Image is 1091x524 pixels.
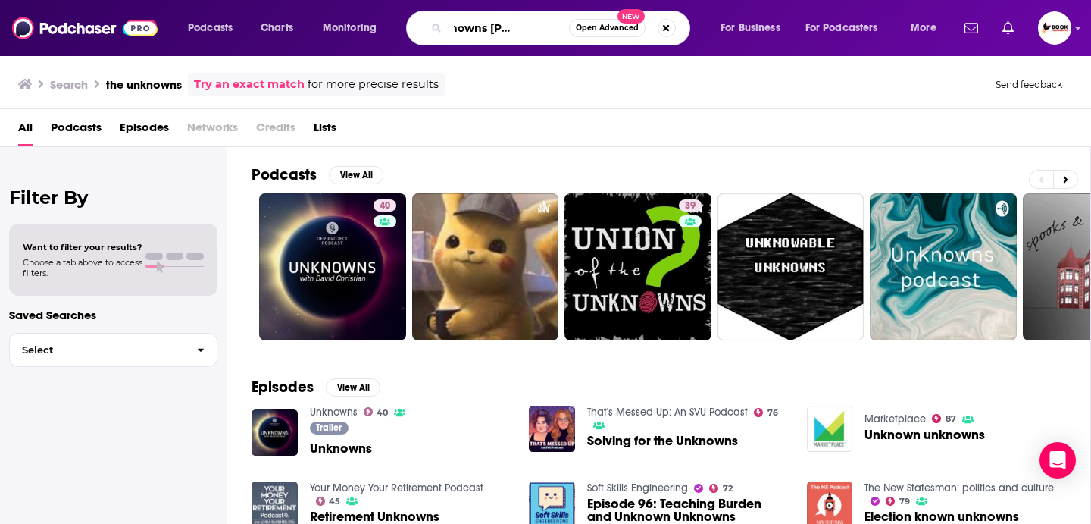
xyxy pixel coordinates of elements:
img: User Profile [1038,11,1071,45]
a: Election known unknowns [864,510,1019,523]
button: open menu [900,16,955,40]
img: Unknowns [252,409,298,456]
a: Unknowns [310,406,358,419]
button: Show profile menu [1038,11,1071,45]
img: Unknown unknowns [807,406,853,452]
span: New [617,9,645,24]
span: 45 [329,498,340,505]
span: Logged in as BookLaunchers [1038,11,1071,45]
a: Try an exact match [194,76,305,93]
button: open menu [710,16,799,40]
a: Solving for the Unknowns [587,435,738,447]
a: 76 [754,408,778,417]
img: Solving for the Unknowns [529,406,575,452]
span: Charts [261,17,293,39]
a: EpisodesView All [252,378,380,397]
a: 39 [679,199,702,212]
span: Credits [256,115,295,146]
a: The New Statesman: politics and culture [864,482,1054,494]
span: Networks [187,115,238,146]
span: 79 [899,498,910,505]
a: 45 [316,497,341,506]
span: For Business [721,17,780,39]
a: Soft Skills Engineering [587,482,688,494]
span: 72 [723,485,733,492]
span: Open Advanced [576,24,639,32]
span: Choose a tab above to access filters. [23,257,142,278]
span: 40 [377,409,388,416]
input: Search podcasts, credits, & more... [448,16,569,40]
h3: Search [50,77,88,92]
p: Saved Searches [9,308,217,322]
div: Search podcasts, credits, & more... [420,11,705,45]
a: That's Messed Up: An SVU Podcast [587,406,748,419]
h3: the unknowns [106,77,182,92]
span: 87 [946,416,956,422]
div: Open Intercom Messenger [1039,442,1076,479]
a: Episodes [120,115,169,146]
button: Open AdvancedNew [569,19,646,37]
span: 76 [767,409,778,416]
a: Lists [314,115,336,146]
a: Retirement Unknowns [310,510,439,523]
span: for more precise results [308,76,439,93]
span: Podcasts [188,17,233,39]
a: 40 [364,407,389,416]
a: Unknowns [310,442,372,455]
span: Trailer [316,423,342,432]
span: More [911,17,936,39]
button: Send feedback [991,78,1067,91]
a: Show notifications dropdown [996,15,1020,41]
a: Episode 96: Teaching Burden and Unknown Unknowns [587,497,789,523]
a: Marketplace [864,413,926,425]
span: 39 [685,199,696,214]
a: Charts [251,16,302,40]
span: 40 [380,199,390,214]
span: Select [10,345,185,355]
a: Your Money Your Retirement Podcast [310,482,483,494]
button: View All [329,166,383,184]
a: 87 [932,414,956,423]
a: Show notifications dropdown [958,15,984,41]
button: open menu [177,16,252,40]
a: 39 [564,193,711,340]
h2: Podcasts [252,165,317,184]
a: 79 [886,497,910,506]
span: Want to filter your results? [23,242,142,253]
a: 72 [709,484,733,493]
h2: Filter By [9,187,217,209]
button: open menu [796,16,900,40]
a: Podcasts [51,115,102,146]
img: Podchaser - Follow, Share and Rate Podcasts [12,14,158,42]
a: 40 [259,193,406,340]
a: PodcastsView All [252,165,383,184]
a: Unknown unknowns [864,428,985,441]
button: Select [9,333,217,367]
button: open menu [312,16,396,40]
a: 40 [374,199,396,212]
a: All [18,115,33,146]
h2: Episodes [252,378,314,397]
span: For Podcasters [805,17,878,39]
button: View All [326,378,380,397]
span: Monitoring [323,17,377,39]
